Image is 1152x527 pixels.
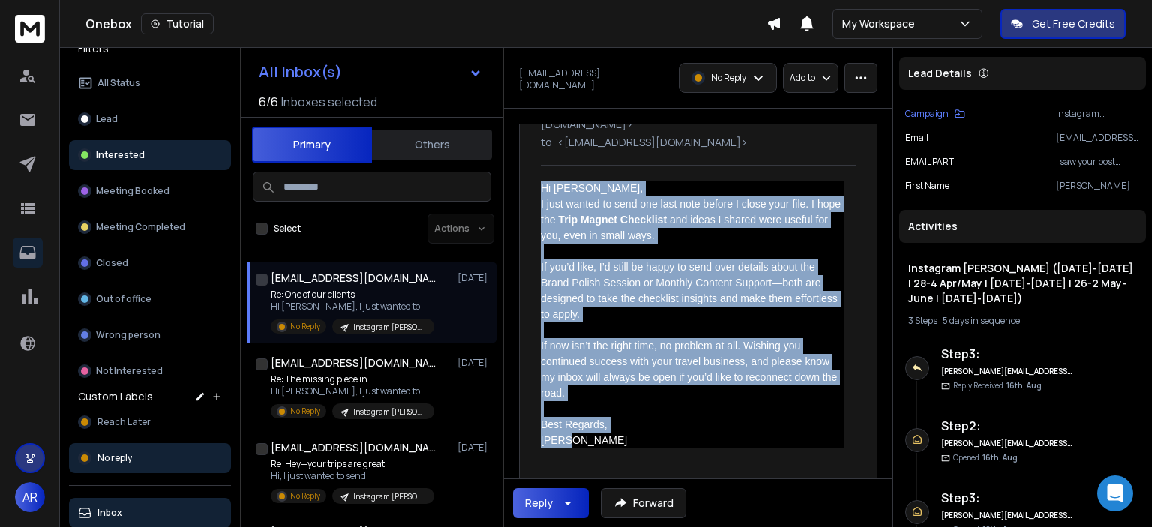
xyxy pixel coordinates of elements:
[96,185,169,197] p: Meeting Booked
[271,301,434,313] p: Hi [PERSON_NAME], I just wanted to
[1097,475,1133,511] div: Open Intercom Messenger
[941,366,1072,377] h6: [PERSON_NAME][EMAIL_ADDRESS][DOMAIN_NAME]
[353,322,425,333] p: Instagram [PERSON_NAME] ([DATE]-[DATE] | 28-4 Apr/May | [DATE]-[DATE] | 26-2 May-June | [DATE]-[D...
[943,314,1020,327] span: 5 days in sequence
[353,406,425,418] p: Instagram [PERSON_NAME] ([DATE]-[DATE] | 28-4 Apr/May | [DATE]-[DATE] | 26-2 May-June | [DATE]-[D...
[457,272,491,284] p: [DATE]
[97,77,140,89] p: All Status
[982,452,1018,463] span: 16th, Aug
[953,452,1018,463] p: Opened
[69,140,231,170] button: Interested
[541,181,844,244] div: Hi [PERSON_NAME], I just wanted to send one last note before I close your file. I hope the and id...
[96,113,118,125] p: Lead
[96,257,128,269] p: Closed
[905,108,949,120] p: Campaign
[271,289,434,301] p: Re: One of our clients
[271,458,434,470] p: Re: Hey—your trips are great.
[1056,180,1140,192] p: [PERSON_NAME]
[525,496,553,511] div: Reply
[271,271,436,286] h1: [EMAIL_ADDRESS][DOMAIN_NAME]
[69,38,231,59] h3: Filters
[69,212,231,242] button: Meeting Completed
[69,68,231,98] button: All Status
[1056,156,1140,168] p: I saw your post about a second visit to [GEOGRAPHIC_DATA] while she gently tuned in to the soft s...
[541,338,844,401] div: If now isn’t the right time, no problem at all. Wishing you continued success with your travel bu...
[281,93,377,111] h3: Inboxes selected
[141,13,214,34] button: Tutorial
[558,214,667,226] strong: Trip Magnet Checklist
[69,443,231,473] button: No reply
[842,16,921,31] p: My Workspace
[274,223,301,235] label: Select
[271,355,436,370] h1: [EMAIL_ADDRESS][DOMAIN_NAME]
[908,261,1137,306] h1: Instagram [PERSON_NAME] ([DATE]-[DATE] | 28-4 Apr/May | [DATE]-[DATE] | 26-2 May-June | [DATE]-[D...
[69,320,231,350] button: Wrong person
[271,470,434,482] p: Hi, I just wanted to send
[96,293,151,305] p: Out of office
[513,488,589,518] button: Reply
[908,314,937,327] span: 3 Steps
[69,284,231,314] button: Out of office
[97,452,132,464] span: No reply
[1056,108,1140,120] p: Instagram [PERSON_NAME] ([DATE]-[DATE] | 28-4 Apr/May | [DATE]-[DATE] | 26-2 May-June | [DATE]-[D...
[457,357,491,369] p: [DATE]
[601,488,686,518] button: Forward
[905,180,949,192] p: First Name
[78,389,153,404] h3: Custom Labels
[96,149,145,161] p: Interested
[97,507,122,519] p: Inbox
[899,210,1146,243] div: Activities
[353,491,425,502] p: Instagram [PERSON_NAME] ([DATE]-[DATE] | 28-4 Apr/May | [DATE]-[DATE])
[541,259,844,322] div: If you’d like, I’d still be happy to send over details about the Brand Polish Session or Monthly ...
[96,329,160,341] p: Wrong person
[69,104,231,134] button: Lead
[271,440,436,455] h1: [EMAIL_ADDRESS][DOMAIN_NAME]
[941,417,1072,435] h6: Step 2 :
[905,132,928,144] p: Email
[941,510,1072,521] h6: [PERSON_NAME][EMAIL_ADDRESS][DOMAIN_NAME]
[541,135,856,150] p: to: <[EMAIL_ADDRESS][DOMAIN_NAME]>
[97,416,151,428] span: Reach Later
[1000,9,1126,39] button: Get Free Credits
[941,489,1072,507] h6: Step 3 :
[953,380,1042,391] p: Reply Received
[790,72,815,84] p: Add to
[15,482,45,512] button: AR
[259,64,342,79] h1: All Inbox(s)
[908,315,1137,327] div: |
[372,128,492,161] button: Others
[541,417,844,433] div: Best Regards,
[519,67,670,91] p: [EMAIL_ADDRESS][DOMAIN_NAME]
[69,356,231,386] button: Not Interested
[252,127,372,163] button: Primary
[69,176,231,206] button: Meeting Booked
[271,385,434,397] p: Hi [PERSON_NAME], I just wanted to
[247,57,494,87] button: All Inbox(s)
[941,345,1072,363] h6: Step 3 :
[69,407,231,437] button: Reach Later
[541,433,844,448] div: [PERSON_NAME]
[908,66,972,81] p: Lead Details
[290,490,320,502] p: No Reply
[711,72,746,84] p: No Reply
[905,156,954,168] p: EMAIL PART
[1006,380,1042,391] span: 16th, Aug
[85,13,766,34] div: Onebox
[271,373,434,385] p: Re: The missing piece in
[96,221,185,233] p: Meeting Completed
[941,438,1072,449] h6: [PERSON_NAME][EMAIL_ADDRESS][DOMAIN_NAME]
[1056,132,1140,144] p: [EMAIL_ADDRESS][DOMAIN_NAME]
[1032,16,1115,31] p: Get Free Credits
[290,406,320,417] p: No Reply
[69,248,231,278] button: Closed
[457,442,491,454] p: [DATE]
[290,321,320,332] p: No Reply
[96,365,163,377] p: Not Interested
[905,108,965,120] button: Campaign
[259,93,278,111] span: 6 / 6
